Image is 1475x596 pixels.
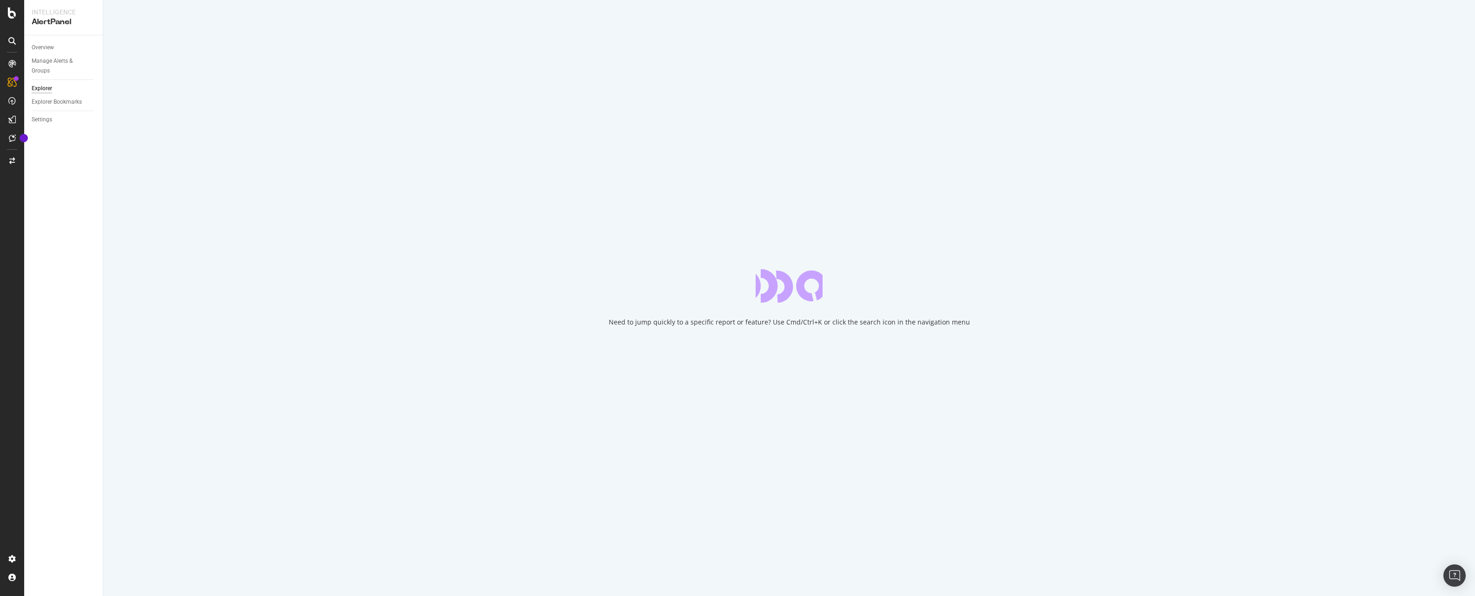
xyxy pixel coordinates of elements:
div: animation [756,269,823,303]
div: Manage Alerts & Groups [32,56,87,76]
a: Explorer Bookmarks [32,97,96,107]
div: Overview [32,43,54,53]
div: Open Intercom Messenger [1443,564,1466,587]
div: Need to jump quickly to a specific report or feature? Use Cmd/Ctrl+K or click the search icon in ... [609,318,970,327]
div: Intelligence [32,7,95,17]
a: Manage Alerts & Groups [32,56,96,76]
div: Explorer [32,84,52,93]
div: Explorer Bookmarks [32,97,82,107]
a: Explorer [32,84,96,93]
a: Settings [32,115,96,125]
div: AlertPanel [32,17,95,27]
div: Tooltip anchor [20,134,28,142]
a: Overview [32,43,96,53]
div: Settings [32,115,52,125]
